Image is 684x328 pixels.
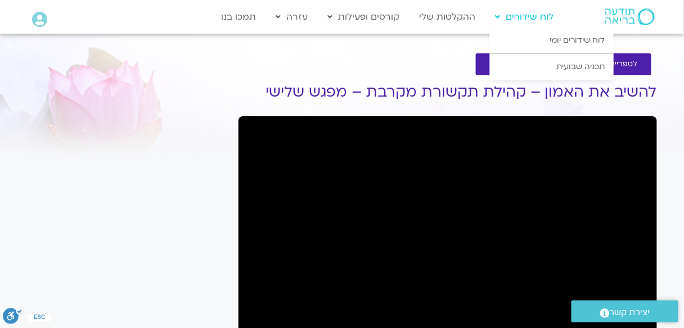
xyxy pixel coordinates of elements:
a: ההקלטות שלי [414,6,481,28]
img: תודעה בריאה [605,8,655,25]
h1: להשיב את האמון – קהילת תקשורת מקרבת – מפגש שלישי [238,84,657,101]
span: יצירת קשר [610,305,650,320]
a: לוח שידורים יומי [490,28,614,53]
a: תכניה שבועית [490,54,614,80]
a: קורסים ופעילות [322,6,406,28]
a: לוח שידורים [490,6,560,28]
a: תמכו בנו [216,6,262,28]
a: יצירת קשר [571,300,678,322]
a: עזרה [271,6,314,28]
a: להקלטות שלי [476,53,548,75]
